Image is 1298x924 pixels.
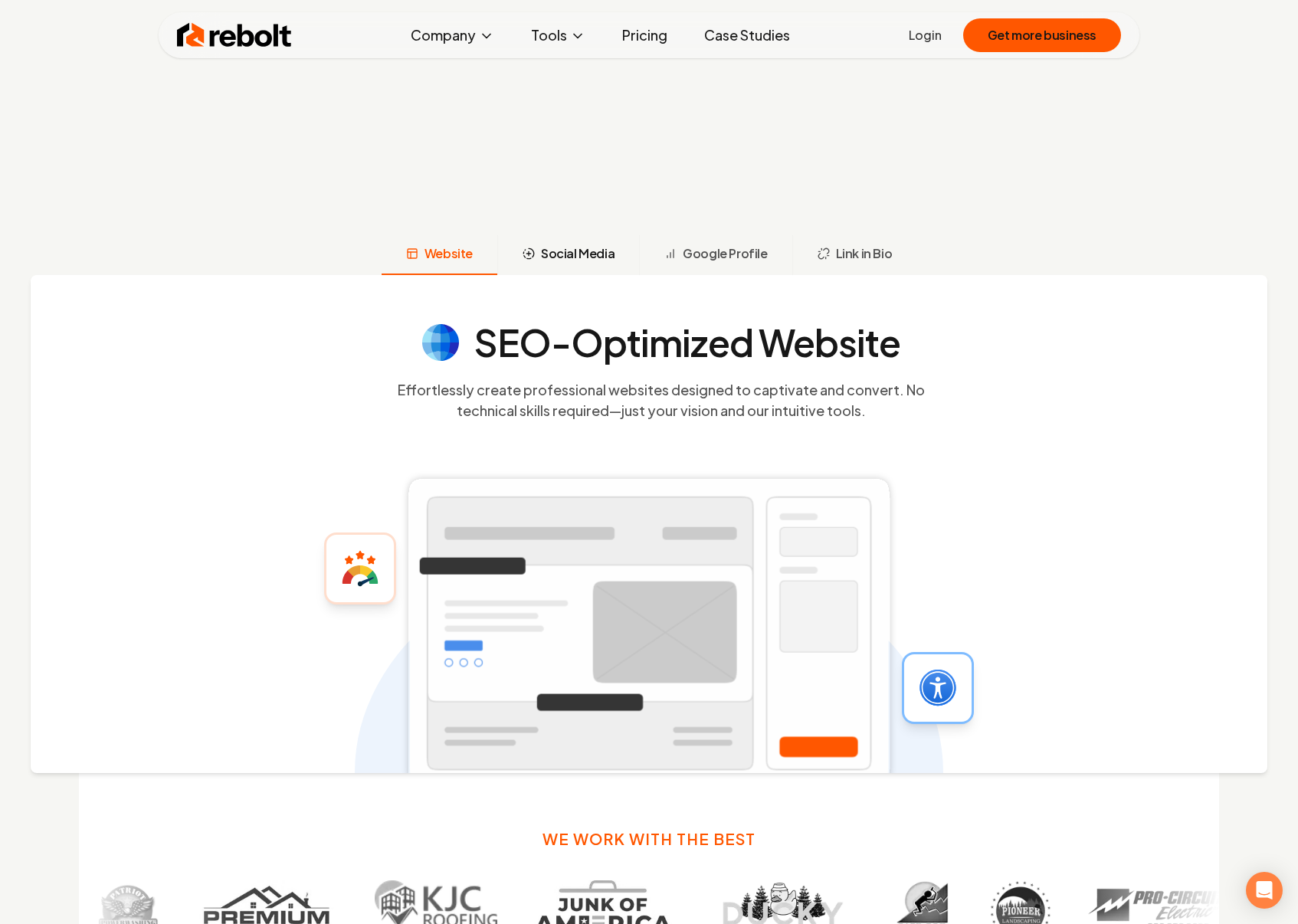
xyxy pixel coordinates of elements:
[497,235,639,275] button: Social Media
[610,20,680,51] a: Pricing
[474,324,900,361] h4: SEO-Optimized Website
[177,20,292,51] img: Rebolt Logo
[1246,872,1283,909] div: Open Intercom Messenger
[683,244,767,263] span: Google Profile
[424,244,473,263] span: Website
[836,244,893,263] span: Link in Bio
[542,828,756,850] h3: We work with the best
[963,18,1121,52] button: Get more business
[909,26,942,44] a: Login
[541,244,615,263] span: Social Media
[792,235,917,275] button: Link in Bio
[382,235,497,275] button: Website
[692,20,802,51] a: Case Studies
[639,235,792,275] button: Google Profile
[519,20,598,51] button: Tools
[398,20,506,51] button: Company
